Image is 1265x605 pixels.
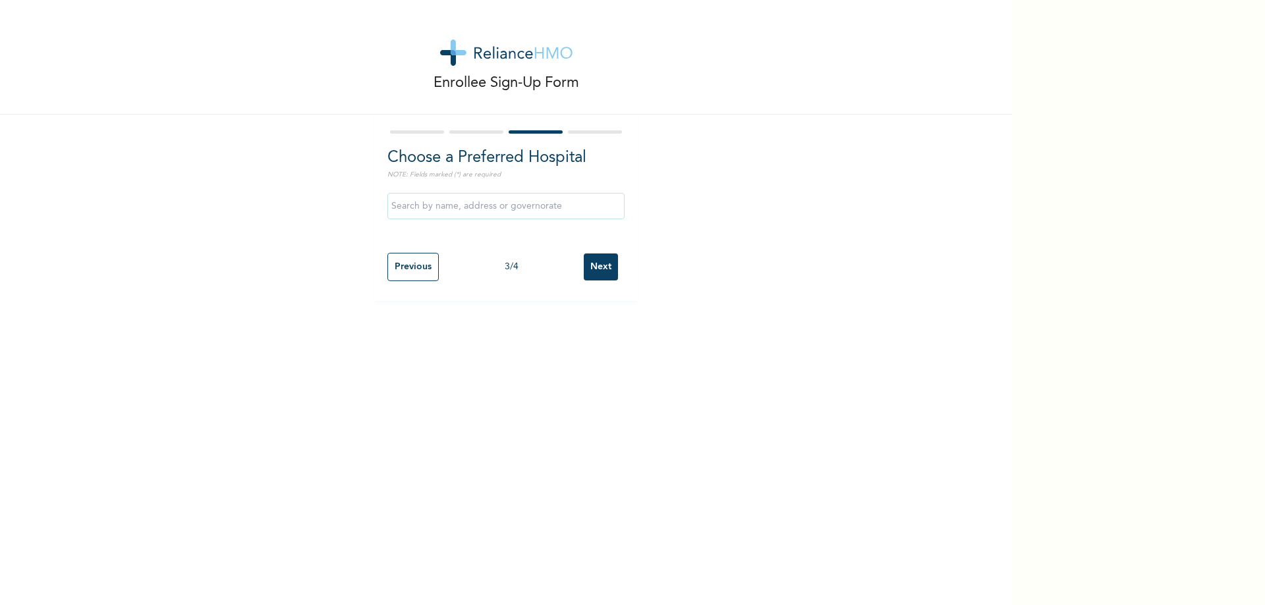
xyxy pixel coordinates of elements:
[434,72,579,94] p: Enrollee Sign-Up Form
[387,146,625,170] h2: Choose a Preferred Hospital
[387,253,439,281] input: Previous
[387,170,625,180] p: NOTE: Fields marked (*) are required
[584,253,618,280] input: Next
[440,39,573,66] img: logo
[387,193,625,219] input: Search by name, address or governorate
[439,260,584,274] div: 3 / 4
